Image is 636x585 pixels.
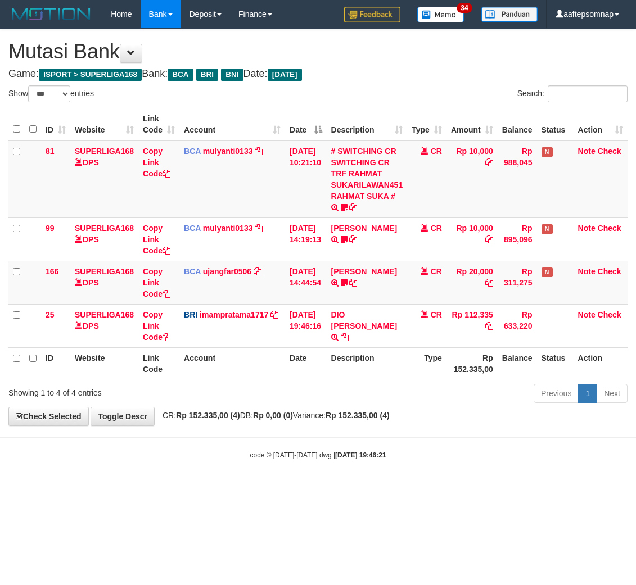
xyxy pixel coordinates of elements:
span: ISPORT > SUPERLIGA168 [39,69,142,81]
a: mulyanti0133 [203,147,253,156]
a: Next [597,384,628,403]
a: Copy mulyanti0133 to clipboard [255,147,263,156]
td: DPS [70,140,138,218]
th: Balance [498,347,537,379]
img: Button%20Memo.svg [417,7,464,22]
a: Copy mulyanti0133 to clipboard [255,224,263,233]
a: mulyanti0133 [203,224,253,233]
th: Website [70,347,138,379]
a: [PERSON_NAME] [331,224,397,233]
span: BRI [196,69,218,81]
a: Check [598,310,621,319]
span: CR [431,267,442,276]
a: Copy Rp 10,000 to clipboard [485,158,493,167]
span: 34 [457,3,472,13]
th: Type: activate to sort column ascending [407,108,446,140]
span: CR [431,224,442,233]
span: Has Note [542,147,553,157]
a: DIO [PERSON_NAME] [331,310,397,330]
a: Copy Rp 10,000 to clipboard [485,235,493,244]
span: 166 [46,267,58,276]
a: Copy Link Code [143,224,170,255]
input: Search: [548,85,628,102]
td: [DATE] 10:21:10 [285,140,327,218]
a: Note [578,224,596,233]
span: BNI [221,69,243,81]
td: Rp 311,275 [498,261,537,304]
td: Rp 20,000 [446,261,498,304]
th: Website: activate to sort column ascending [70,108,138,140]
th: Balance [498,108,537,140]
strong: Rp 152.335,00 (4) [326,411,390,420]
td: [DATE] 14:19:13 [285,217,327,261]
th: ID [41,347,70,379]
a: Copy Link Code [143,267,170,298]
th: Status [537,347,574,379]
a: Check [598,267,621,276]
th: Action: activate to sort column ascending [574,108,628,140]
a: SUPERLIGA168 [75,310,134,319]
label: Search: [517,85,628,102]
span: 81 [46,147,55,156]
th: Account [179,347,285,379]
span: Has Note [542,224,553,234]
a: Copy Link Code [143,147,170,178]
strong: Rp 0,00 (0) [253,411,293,420]
span: Has Note [542,267,553,277]
span: 25 [46,310,55,319]
a: Note [578,147,596,156]
span: CR [431,310,442,319]
span: BCA [184,147,201,156]
a: Toggle Descr [91,407,155,426]
span: 99 [46,224,55,233]
a: [PERSON_NAME] [331,267,397,276]
a: Copy imampratama1717 to clipboard [270,310,278,319]
th: Description [327,347,408,379]
a: Copy NOVEN ELING PRAYOG to clipboard [349,278,357,287]
td: DPS [70,261,138,304]
td: Rp 112,335 [446,304,498,347]
a: # SWITCHING CR SWITCHING CR TRF RAHMAT SUKARILAWAN451 RAHMAT SUKA # [331,147,403,201]
a: SUPERLIGA168 [75,147,134,156]
th: Link Code [138,347,179,379]
td: Rp 10,000 [446,140,498,218]
td: DPS [70,217,138,261]
a: 1 [578,384,597,403]
img: panduan.png [481,7,538,22]
a: Previous [534,384,579,403]
a: Check [598,224,621,233]
span: BCA [184,267,201,276]
th: Status [537,108,574,140]
th: Link Code: activate to sort column ascending [138,108,179,140]
td: Rp 10,000 [446,217,498,261]
th: Type [407,347,446,379]
a: Check Selected [8,407,89,426]
h1: Mutasi Bank [8,40,628,63]
a: Note [578,267,596,276]
th: ID: activate to sort column ascending [41,108,70,140]
a: Copy Rp 20,000 to clipboard [485,278,493,287]
span: BRI [184,310,197,319]
td: [DATE] 14:44:54 [285,261,327,304]
a: Copy MUHAMMAD REZA to clipboard [349,235,357,244]
th: Date: activate to sort column descending [285,108,327,140]
th: Rp 152.335,00 [446,347,498,379]
label: Show entries [8,85,94,102]
small: code © [DATE]-[DATE] dwg | [250,451,386,459]
img: Feedback.jpg [344,7,400,22]
a: SUPERLIGA168 [75,267,134,276]
a: imampratama1717 [200,310,268,319]
span: BCA [168,69,193,81]
th: Account: activate to sort column ascending [179,108,285,140]
td: [DATE] 19:46:16 [285,304,327,347]
a: Copy DIO DANI SITOR to clipboard [341,333,349,342]
select: Showentries [28,85,70,102]
strong: Rp 152.335,00 (4) [176,411,240,420]
th: Amount: activate to sort column ascending [446,108,498,140]
h4: Game: Bank: Date: [8,69,628,80]
a: SUPERLIGA168 [75,224,134,233]
td: DPS [70,304,138,347]
a: Note [578,310,596,319]
span: [DATE] [268,69,302,81]
th: Description: activate to sort column ascending [327,108,408,140]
